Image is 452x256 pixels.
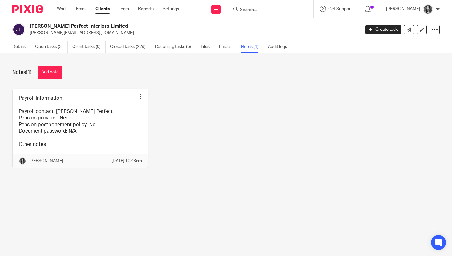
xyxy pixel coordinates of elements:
a: Recurring tasks (5) [155,41,196,53]
img: svg%3E [12,23,25,36]
a: Notes (1) [241,41,263,53]
input: Search [239,7,295,13]
a: Emails [219,41,236,53]
a: Settings [163,6,179,12]
a: Audit logs [268,41,292,53]
p: [DATE] 10:43am [111,158,142,164]
a: Details [12,41,30,53]
a: Clients [95,6,110,12]
h2: [PERSON_NAME] Perfect Interiors Limited [30,23,291,30]
a: Team [119,6,129,12]
a: Closed tasks (229) [110,41,150,53]
img: brodie%203%20small.jpg [423,4,433,14]
a: Work [57,6,67,12]
h1: Notes [12,69,32,76]
p: [PERSON_NAME] [386,6,420,12]
p: [PERSON_NAME][EMAIL_ADDRESS][DOMAIN_NAME] [30,30,356,36]
img: Pixie [12,5,43,13]
span: (1) [26,70,32,75]
a: Open tasks (3) [35,41,68,53]
a: Client tasks (0) [72,41,106,53]
p: [PERSON_NAME] [29,158,63,164]
img: brodie%203%20small.jpg [19,157,26,165]
button: Add note [38,66,62,79]
a: Create task [365,25,401,34]
a: Files [201,41,214,53]
a: Email [76,6,86,12]
a: Reports [138,6,154,12]
span: Get Support [328,7,352,11]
